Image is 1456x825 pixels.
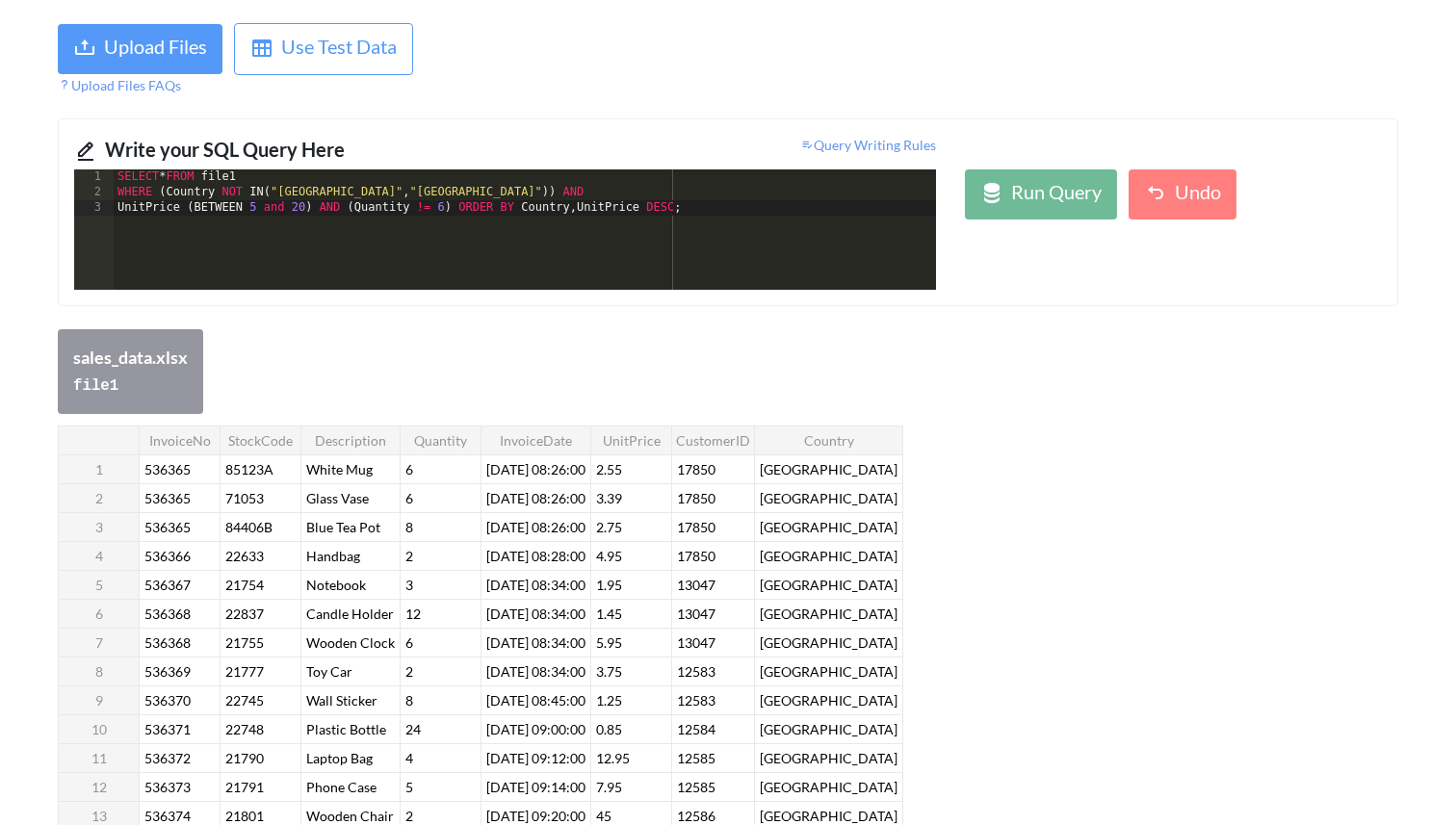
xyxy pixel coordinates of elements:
[141,775,195,799] span: 536373
[673,746,719,770] span: 12585
[141,659,195,683] span: 536369
[141,573,195,597] span: 536367
[482,631,589,655] span: [DATE] 08:34:00
[1011,177,1102,212] div: Run Query
[221,544,268,568] span: 22633
[221,602,268,626] span: 22837
[302,457,377,481] span: White Mug
[592,775,626,799] span: 7.95
[673,544,719,568] span: 17850
[221,746,268,770] span: 21790
[482,515,589,539] span: [DATE] 08:26:00
[756,515,901,539] span: [GEOGRAPHIC_DATA]
[673,573,719,597] span: 13047
[1175,177,1221,212] div: Undo
[59,714,140,743] th: 10
[673,602,719,626] span: 13047
[59,628,140,657] th: 7
[58,77,181,93] span: Upload Files FAQs
[756,573,901,597] span: [GEOGRAPHIC_DATA]
[221,775,268,799] span: 21791
[221,631,268,655] span: 21755
[140,425,221,454] th: InvoiceNo
[756,602,901,626] span: [GEOGRAPHIC_DATA]
[402,775,417,799] span: 5
[234,23,413,75] button: Use Test Data
[592,457,626,481] span: 2.55
[482,573,589,597] span: [DATE] 08:34:00
[74,185,114,200] div: 2
[141,544,195,568] span: 536366
[402,573,417,597] span: 3
[59,454,140,483] th: 1
[402,486,417,510] span: 6
[1129,169,1236,219] button: Undo
[401,425,481,454] th: Quantity
[141,602,195,626] span: 536368
[592,515,626,539] span: 2.75
[74,169,114,185] div: 1
[756,775,901,799] span: [GEOGRAPHIC_DATA]
[482,544,589,568] span: [DATE] 08:28:00
[402,515,417,539] span: 8
[673,631,719,655] span: 13047
[402,457,417,481] span: 6
[221,717,268,741] span: 22748
[592,486,626,510] span: 3.39
[302,688,381,712] span: Wall Sticker
[592,659,626,683] span: 3.75
[402,746,417,770] span: 4
[59,657,140,685] th: 8
[482,486,589,510] span: [DATE] 08:26:00
[672,425,755,454] th: CustomerID
[756,717,901,741] span: [GEOGRAPHIC_DATA]
[302,775,380,799] span: Phone Case
[74,200,114,216] div: 3
[592,602,626,626] span: 1.45
[756,631,901,655] span: [GEOGRAPHIC_DATA]
[221,573,268,597] span: 21754
[481,425,591,454] th: InvoiceDate
[141,486,195,510] span: 536365
[756,544,901,568] span: [GEOGRAPHIC_DATA]
[302,573,370,597] span: Notebook
[402,544,417,568] span: 2
[756,659,901,683] span: [GEOGRAPHIC_DATA]
[59,743,140,772] th: 11
[221,515,276,539] span: 84406B
[141,717,195,741] span: 536371
[281,32,397,66] div: Use Test Data
[221,425,301,454] th: StockCode
[221,486,268,510] span: 71053
[59,570,140,599] th: 5
[302,659,356,683] span: Toy Car
[800,137,936,153] span: Query Writing Rules
[592,688,626,712] span: 1.25
[302,746,377,770] span: Laptop Bag
[756,486,901,510] span: [GEOGRAPHIC_DATA]
[592,746,634,770] span: 12.95
[59,512,140,541] th: 3
[756,746,901,770] span: [GEOGRAPHIC_DATA]
[302,717,390,741] span: Plastic Bottle
[221,457,277,481] span: 85123A
[73,377,118,395] code: file 1
[141,746,195,770] span: 536372
[673,659,719,683] span: 12583
[673,688,719,712] span: 12583
[756,457,901,481] span: [GEOGRAPHIC_DATA]
[673,775,719,799] span: 12585
[592,631,626,655] span: 5.95
[755,425,903,454] th: Country
[592,544,626,568] span: 4.95
[104,32,207,66] div: Upload Files
[141,457,195,481] span: 536365
[221,659,268,683] span: 21777
[673,717,719,741] span: 12584
[141,688,195,712] span: 536370
[221,688,268,712] span: 22745
[756,688,901,712] span: [GEOGRAPHIC_DATA]
[673,515,719,539] span: 17850
[482,659,589,683] span: [DATE] 08:34:00
[482,602,589,626] span: [DATE] 08:34:00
